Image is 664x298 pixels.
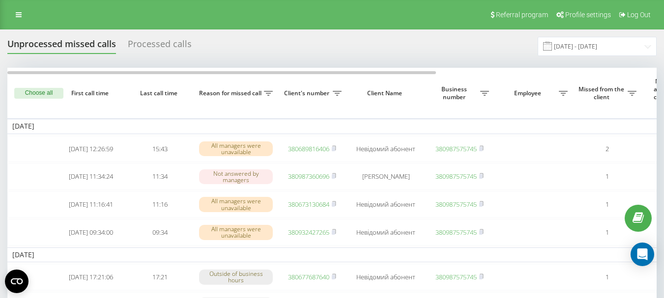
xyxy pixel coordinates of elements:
[499,89,559,97] span: Employee
[346,136,425,162] td: Невідомий абонент
[573,163,641,190] td: 1
[573,219,641,245] td: 1
[346,191,425,217] td: Невідомий абонент
[355,89,417,97] span: Client Name
[346,219,425,245] td: Невідомий абонент
[435,200,477,209] a: 380987575745
[125,219,194,245] td: 09:34
[346,163,425,190] td: [PERSON_NAME]
[565,11,611,19] span: Profile settings
[125,136,194,162] td: 15:43
[346,264,425,290] td: Невідомий абонент
[199,141,273,156] div: All managers were unavailable
[128,39,192,54] div: Processed calls
[199,169,273,184] div: Not answered by managers
[57,191,125,217] td: [DATE] 11:16:41
[288,144,329,153] a: 380689816406
[627,11,651,19] span: Log Out
[14,88,63,99] button: Choose all
[288,228,329,237] a: 380932427265
[57,264,125,290] td: [DATE] 17:21:06
[577,85,628,101] span: Missed from the client
[57,163,125,190] td: [DATE] 11:34:24
[57,219,125,245] td: [DATE] 09:34:00
[435,172,477,181] a: 380987575745
[573,136,641,162] td: 2
[288,272,329,281] a: 380677687640
[283,89,333,97] span: Client's number
[496,11,548,19] span: Referral program
[199,89,264,97] span: Reason for missed call
[573,191,641,217] td: 1
[288,172,329,181] a: 380987360696
[288,200,329,209] a: 380673130684
[199,270,273,284] div: Outside of business hours
[199,197,273,212] div: All managers were unavailable
[125,191,194,217] td: 11:16
[125,163,194,190] td: 11:34
[133,89,186,97] span: Last call time
[430,85,480,101] span: Business number
[435,228,477,237] a: 380987575745
[199,225,273,240] div: All managers were unavailable
[125,264,194,290] td: 17:21
[7,39,116,54] div: Unprocessed missed calls
[435,144,477,153] a: 380987575745
[5,270,29,293] button: Open CMP widget
[435,272,477,281] a: 380987575745
[631,243,654,266] div: Open Intercom Messenger
[57,136,125,162] td: [DATE] 12:26:59
[64,89,117,97] span: First call time
[573,264,641,290] td: 1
